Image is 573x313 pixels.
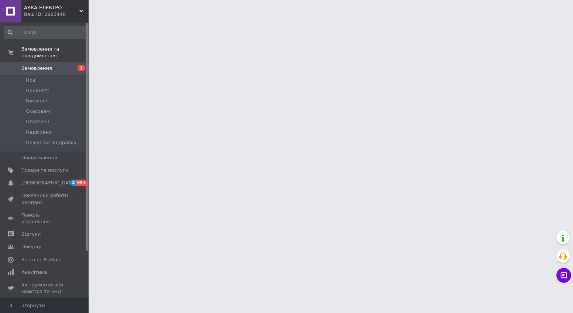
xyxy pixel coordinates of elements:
[21,46,89,59] span: Замовлення та повідомлення
[556,268,571,283] button: Чат з покупцем
[21,154,57,161] span: Повідомлення
[21,244,41,250] span: Покупці
[21,269,47,276] span: Аналітика
[78,65,85,71] span: 1
[21,212,68,225] span: Панель управління
[26,77,37,84] span: Нові
[24,11,89,18] div: Ваш ID: 2883440
[4,26,87,39] input: Пошук
[21,192,68,205] span: Показники роботи компанії
[21,65,52,72] span: Замовлення
[26,87,49,94] span: Прийняті
[21,282,68,295] span: Інструменти веб-майстра та SEO
[26,108,51,115] span: Скасовані
[26,129,52,136] span: Надіслано
[26,98,49,104] span: Виконані
[21,167,68,174] span: Товари та послуги
[26,118,49,125] span: Оплачені
[76,180,88,186] span: 99+
[21,180,76,186] span: [DEMOGRAPHIC_DATA]
[70,180,76,186] span: 3
[24,4,79,11] span: АККА-ЕЛЕКТРО
[26,139,76,146] span: Очікує на відправку
[21,231,41,238] span: Відгуки
[21,256,61,263] span: Каталог ProSale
